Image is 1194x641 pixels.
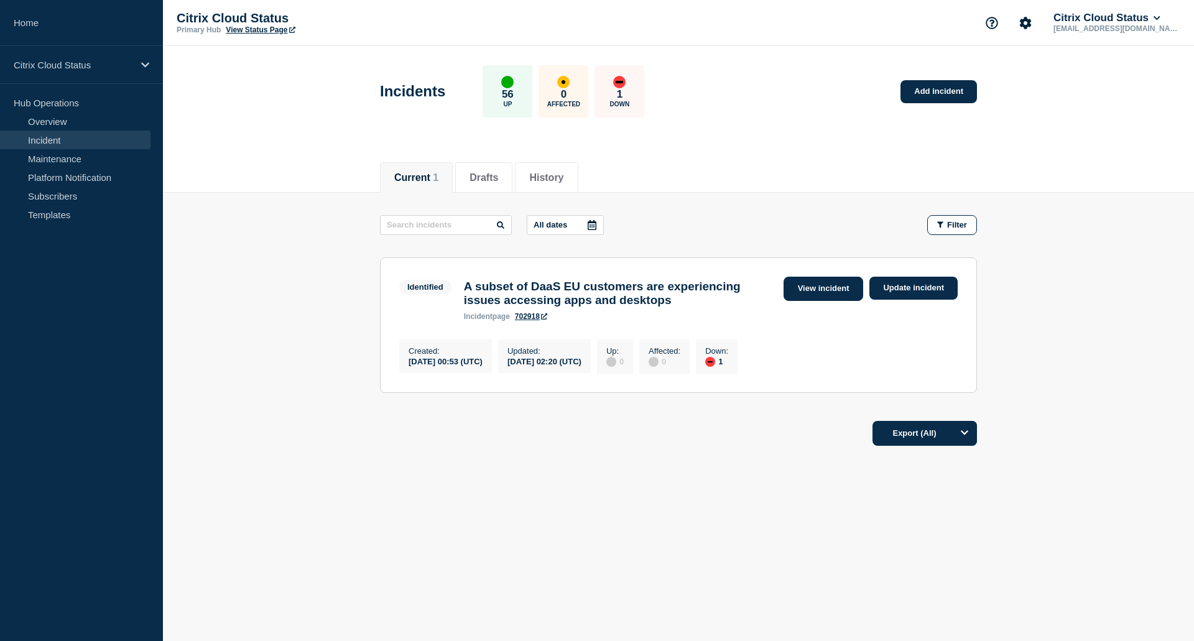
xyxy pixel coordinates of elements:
[649,346,680,356] p: Affected :
[409,346,483,356] p: Created :
[464,312,510,321] p: page
[1051,12,1163,24] button: Citrix Cloud Status
[705,357,715,367] div: down
[502,88,514,101] p: 56
[409,356,483,366] div: [DATE] 00:53 (UTC)
[534,220,567,229] p: All dates
[705,346,728,356] p: Down :
[927,215,977,235] button: Filter
[177,25,221,34] p: Primary Hub
[900,80,977,103] a: Add incident
[507,346,581,356] p: Updated :
[784,277,864,301] a: View incident
[649,356,680,367] div: 0
[501,76,514,88] div: up
[613,76,626,88] div: down
[380,215,512,235] input: Search incidents
[547,101,580,108] p: Affected
[610,101,630,108] p: Down
[606,356,624,367] div: 0
[617,88,622,101] p: 1
[872,421,977,446] button: Export (All)
[952,421,977,446] button: Options
[394,172,438,183] button: Current 1
[979,10,1005,36] button: Support
[869,277,958,300] a: Update incident
[947,220,967,229] span: Filter
[606,357,616,367] div: disabled
[705,356,728,367] div: 1
[380,83,445,100] h1: Incidents
[515,312,547,321] a: 702918
[177,11,425,25] p: Citrix Cloud Status
[527,215,604,235] button: All dates
[503,101,512,108] p: Up
[399,280,451,294] span: Identified
[529,172,563,183] button: History
[464,280,777,307] h3: A subset of DaaS EU customers are experiencing issues accessing apps and desktops
[649,357,659,367] div: disabled
[464,312,493,321] span: incident
[470,172,498,183] button: Drafts
[433,172,438,183] span: 1
[14,60,133,70] p: Citrix Cloud Status
[507,356,581,366] div: [DATE] 02:20 (UTC)
[1012,10,1039,36] button: Account settings
[1051,24,1180,33] p: [EMAIL_ADDRESS][DOMAIN_NAME]
[606,346,624,356] p: Up :
[561,88,567,101] p: 0
[226,25,295,34] a: View Status Page
[557,76,570,88] div: affected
